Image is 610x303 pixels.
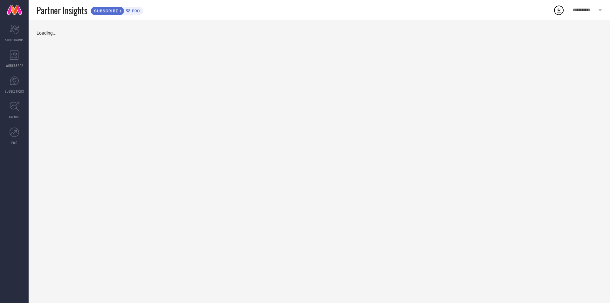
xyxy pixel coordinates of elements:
span: TRENDS [9,115,20,119]
span: SUBSCRIBE [91,9,120,13]
a: SUBSCRIBEPRO [91,5,143,15]
span: FWD [11,140,17,145]
span: PRO [130,9,140,13]
span: SCORECARDS [5,37,24,42]
div: Open download list [553,4,565,16]
span: WORKSPACE [6,63,23,68]
span: Partner Insights [37,4,87,17]
span: Loading... [37,30,57,36]
span: SUGGESTIONS [5,89,24,94]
